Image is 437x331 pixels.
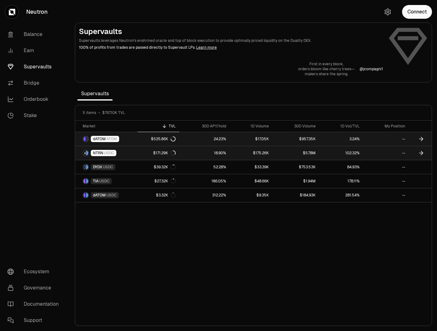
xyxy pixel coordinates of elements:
[2,59,67,75] a: Supervaults
[75,146,138,160] a: NTRN LogoUSDC LogoNTRNUSDC
[154,179,176,184] div: $27.32K
[106,193,117,198] span: USDC
[363,132,409,146] a: --
[141,124,176,129] div: TVL
[83,136,85,141] img: dATOM Logo
[106,136,117,141] span: ATOM
[319,146,363,160] a: 102.32%
[183,124,226,129] div: 30D APY/hold
[234,124,269,129] div: 1D Volume
[230,188,273,202] a: $9.35K
[86,165,88,170] img: USDC Logo
[83,124,134,129] div: Market
[83,165,85,170] img: DYDX Logo
[276,124,316,129] div: 30D Volume
[323,124,360,129] div: 1D Vol/TVL
[298,67,355,72] p: orders bloom like cherry trees—
[86,136,88,141] img: ATOM Logo
[86,151,88,156] img: USDC Logo
[179,188,230,202] a: 312.22%
[230,160,273,174] a: $33.39K
[83,110,96,115] span: 5 items
[83,179,85,184] img: TIA Logo
[273,146,319,160] a: $5.78M
[273,188,319,202] a: $184.93K
[179,160,230,174] a: 52.28%
[153,151,176,156] div: $171.29K
[2,26,67,42] a: Balance
[103,165,113,170] span: USDC
[104,151,114,156] span: USDC
[2,296,67,312] a: Documentation
[75,132,138,146] a: dATOM LogoATOM LogodATOMATOM
[298,62,355,67] p: First in every block,
[2,280,67,296] a: Governance
[138,132,179,146] a: $525.86K
[154,165,176,170] div: $39.32K
[86,179,88,184] img: USDC Logo
[230,146,273,160] a: $175.26K
[273,132,319,146] a: $957.35K
[138,188,179,202] a: $3.32K
[319,188,363,202] a: 281.54%
[179,146,230,160] a: 18.90%
[102,110,125,115] span: $767.10K TVL
[2,91,67,107] a: Orderbook
[77,87,113,100] span: Supervaults
[86,193,88,198] img: USDC Logo
[138,146,179,160] a: $171.29K
[298,62,355,77] a: First in every block,orders bloom like cherry trees—makers share the spring.
[75,188,138,202] a: dATOM LogoUSDC LogodATOMUSDC
[179,132,230,146] a: 24.23%
[79,45,383,50] p: 100% of profits from trades are passed directly to Supervault LPs.
[83,151,85,156] img: NTRN Logo
[363,146,409,160] a: --
[138,160,179,174] a: $39.32K
[363,188,409,202] a: --
[2,107,67,124] a: Stake
[319,160,363,174] a: 84.93%
[2,264,67,280] a: Ecosystem
[363,174,409,188] a: --
[360,67,383,72] a: @jcompagni1
[179,174,230,188] a: 186.05%
[363,160,409,174] a: --
[2,312,67,329] a: Support
[2,42,67,59] a: Earn
[360,67,383,72] p: @ jcompagni1
[273,174,319,188] a: $1.94M
[79,38,383,43] p: Supervaults leverages Neutron's enshrined oracle and top of block execution to provide optimally ...
[79,27,383,37] h2: Supervaults
[75,160,138,174] a: DYDX LogoUSDC LogoDYDXUSDC
[230,132,273,146] a: $17.05K
[75,174,138,188] a: TIA LogoUSDC LogoTIAUSDC
[83,193,85,198] img: dATOM Logo
[298,72,355,77] p: makers share the spring.
[93,136,106,141] span: dATOM
[93,165,102,170] span: DYDX
[402,5,432,19] button: Connect
[138,174,179,188] a: $27.32K
[230,174,273,188] a: $48.66K
[273,160,319,174] a: $753.53K
[367,124,405,129] div: My Position
[93,151,103,156] span: NTRN
[93,179,99,184] span: TIA
[196,45,217,50] a: Learn more
[319,132,363,146] a: 3.24%
[319,174,363,188] a: 178.11%
[151,136,176,141] div: $525.86K
[2,75,67,91] a: Bridge
[93,193,106,198] span: dATOM
[99,179,109,184] span: USDC
[156,193,176,198] div: $3.32K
